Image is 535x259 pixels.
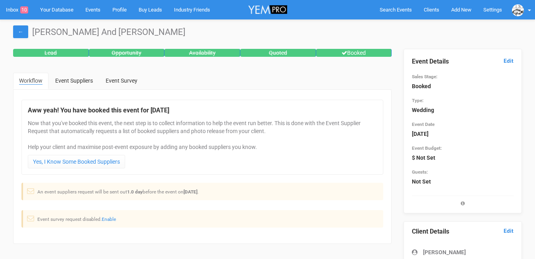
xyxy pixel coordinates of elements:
div: Booked [316,49,392,57]
strong: Wedding [412,107,434,113]
div: Availability [164,49,240,57]
img: data [512,4,524,16]
legend: Event Details [412,57,514,66]
p: Now that you've booked this event, the next step is to collect information to help the event run ... [28,119,377,151]
strong: 1.0 day [127,189,143,195]
a: Enable [102,216,116,222]
strong: [PERSON_NAME] [423,249,466,255]
small: Event survey request disabled. [37,216,116,222]
span: Clients [424,7,439,13]
strong: $ Not Set [412,155,435,161]
small: Type: [412,98,423,103]
small: Event Budget: [412,145,442,151]
a: Edit [504,57,514,65]
a: ← [13,25,28,38]
span: Add New [451,7,471,13]
span: Search Events [380,7,412,13]
div: Lead [13,49,89,57]
strong: [DATE] [412,131,429,137]
h1: [PERSON_NAME] And [PERSON_NAME] [13,27,522,37]
small: Guests: [412,169,428,175]
legend: Aww yeah! You have booked this event for [DATE] [28,106,377,115]
strong: Not Set [412,178,431,185]
small: Event Date [412,122,435,127]
div: Opportunity [89,49,165,57]
strong: [DATE] [183,189,197,195]
span: 10 [20,6,28,14]
strong: Booked [412,83,431,89]
a: Event Survey [100,73,143,89]
a: Yes, I Know Some Booked Suppliers [28,155,125,168]
a: Workflow [13,73,48,89]
legend: Client Details [412,227,514,236]
a: Edit [504,227,514,235]
small: Sales Stage: [412,74,437,79]
div: Quoted [240,49,316,57]
small: An event suppliers request will be sent out before the event on . [37,189,199,195]
a: Event Suppliers [49,73,99,89]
